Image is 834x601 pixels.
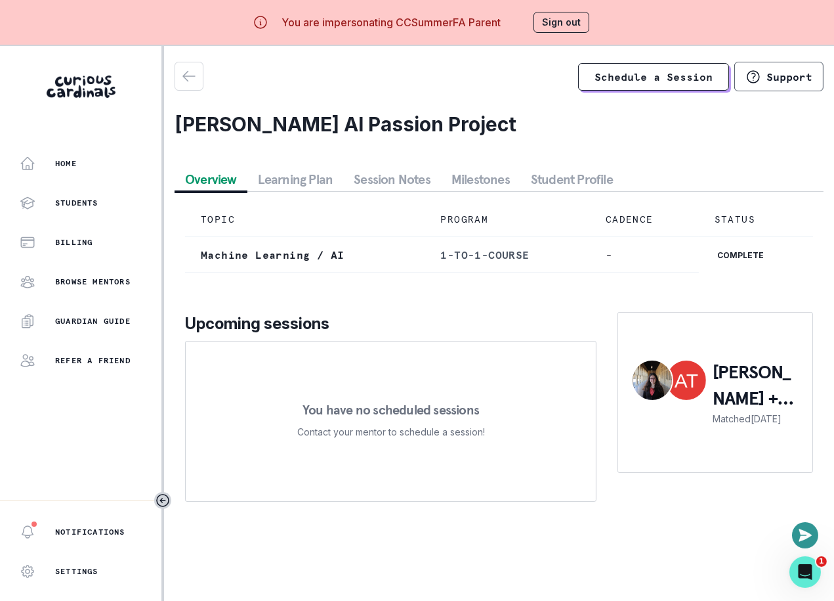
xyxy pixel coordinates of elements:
p: Support [766,70,812,83]
iframe: Intercom live chat [789,556,821,588]
p: Upcoming sessions [185,312,596,336]
img: Curious Cardinals Logo [47,76,115,98]
p: You have no scheduled sessions [302,403,479,416]
p: You are impersonating CCSummerFA Parent [281,14,501,30]
td: PROGRAM [425,202,590,237]
button: Toggle sidebar [154,492,171,509]
p: Billing [55,237,93,248]
td: Machine Learning / AI [185,237,425,273]
button: Support [734,62,824,91]
p: [PERSON_NAME] + [PERSON_NAME] [713,359,799,412]
button: Session Notes [343,167,441,191]
td: TOPIC [185,202,425,237]
td: STATUS [699,202,813,237]
td: CADENCE [590,202,699,237]
p: Home [55,158,77,169]
button: Milestones [441,167,520,191]
button: Sign out [533,12,589,33]
p: Matched [DATE] [713,412,799,426]
td: 1-to-1-course [425,237,590,273]
button: Learning Plan [247,167,344,191]
button: Open or close messaging widget [792,522,818,548]
button: Student Profile [520,167,623,191]
button: Overview [175,167,247,191]
p: Guardian Guide [55,316,131,326]
td: - [590,237,699,273]
span: complete [715,249,766,262]
img: Ariana Tiscareno [667,361,706,400]
p: Browse Mentors [55,277,131,287]
h2: [PERSON_NAME] AI Passion Project [175,112,824,136]
p: Settings [55,566,98,577]
p: Students [55,198,98,208]
p: Notifications [55,527,125,537]
p: Contact your mentor to schedule a session! [297,424,485,440]
span: 1 [816,556,827,567]
p: Refer a friend [55,355,131,366]
a: Schedule a Session [578,63,729,91]
img: Julia Thompson [633,361,672,400]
